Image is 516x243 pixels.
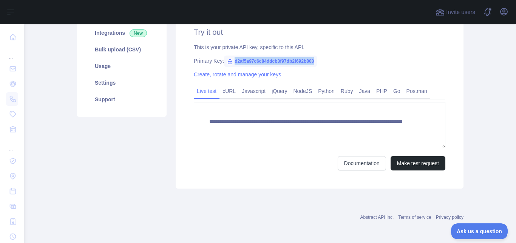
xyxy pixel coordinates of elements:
[338,85,356,97] a: Ruby
[219,85,239,97] a: cURL
[269,85,290,97] a: jQuery
[451,223,508,239] iframe: Toggle Customer Support
[356,85,374,97] a: Java
[86,91,158,108] a: Support
[86,74,158,91] a: Settings
[6,45,18,60] div: ...
[403,85,430,97] a: Postman
[194,85,219,97] a: Live test
[194,57,445,65] div: Primary Key:
[360,215,394,220] a: Abstract API Inc.
[434,6,477,18] button: Invite users
[436,215,463,220] a: Privacy policy
[315,85,338,97] a: Python
[224,56,317,67] span: d2af5a97c6c84ddcb3f97db2f692b803
[390,85,403,97] a: Go
[239,85,269,97] a: Javascript
[398,215,431,220] a: Terms of service
[290,85,315,97] a: NodeJS
[86,41,158,58] a: Bulk upload (CSV)
[338,156,386,170] a: Documentation
[194,43,445,51] div: This is your private API key, specific to this API.
[6,138,18,153] div: ...
[194,27,445,37] h2: Try it out
[373,85,390,97] a: PHP
[391,156,445,170] button: Make test request
[86,58,158,74] a: Usage
[130,29,147,37] span: New
[86,25,158,41] a: Integrations New
[446,8,475,17] span: Invite users
[194,71,281,77] a: Create, rotate and manage your keys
